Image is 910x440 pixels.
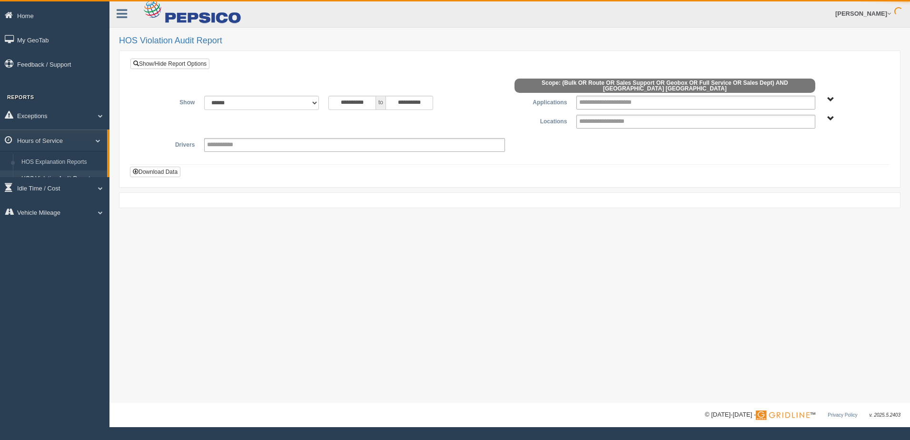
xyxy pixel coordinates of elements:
[376,96,386,110] span: to
[130,59,209,69] a: Show/Hide Report Options
[17,154,107,171] a: HOS Explanation Reports
[138,138,199,150] label: Drivers
[870,412,900,418] span: v. 2025.5.2403
[705,410,900,420] div: © [DATE]-[DATE] - ™
[514,79,815,93] span: Scope: (Bulk OR Route OR Sales Support OR Geobox OR Full Service OR Sales Dept) AND [GEOGRAPHIC_D...
[510,115,572,126] label: Locations
[756,410,810,420] img: Gridline
[130,167,180,177] button: Download Data
[17,170,107,188] a: HOS Violation Audit Reports
[119,36,900,46] h2: HOS Violation Audit Report
[510,96,572,107] label: Applications
[828,412,857,418] a: Privacy Policy
[138,96,199,107] label: Show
